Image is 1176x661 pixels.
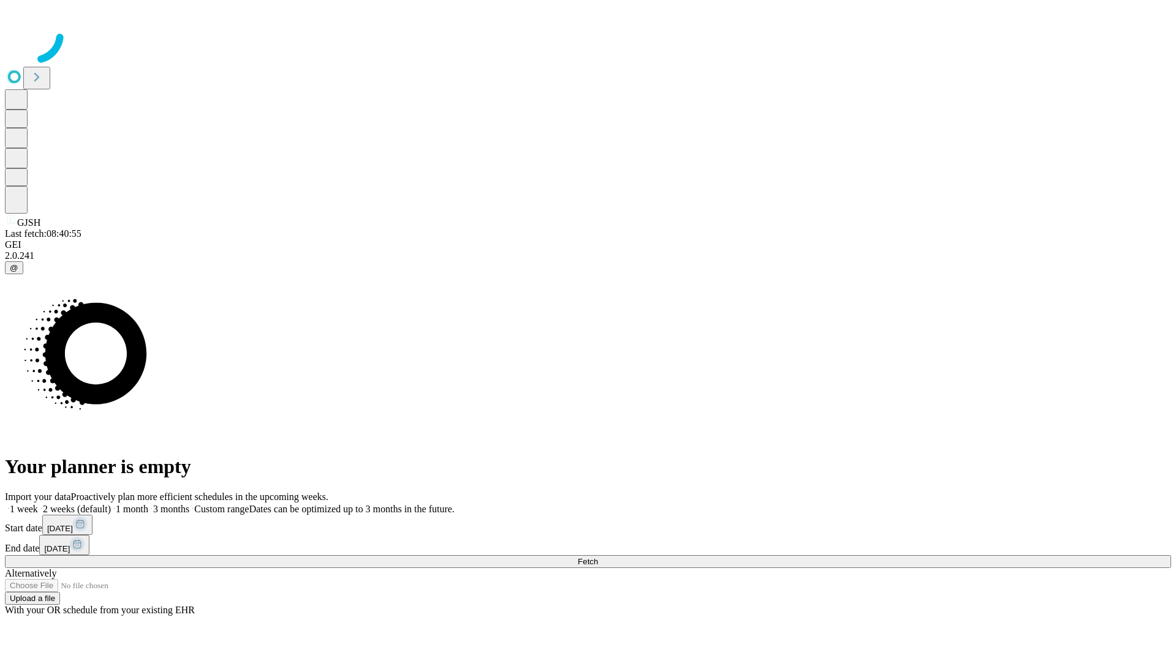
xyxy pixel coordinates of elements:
[5,261,23,274] button: @
[42,515,92,535] button: [DATE]
[5,491,71,502] span: Import your data
[5,239,1171,250] div: GEI
[10,504,38,514] span: 1 week
[5,592,60,605] button: Upload a file
[47,524,73,533] span: [DATE]
[578,557,598,566] span: Fetch
[71,491,328,502] span: Proactively plan more efficient schedules in the upcoming weeks.
[5,555,1171,568] button: Fetch
[39,535,89,555] button: [DATE]
[5,535,1171,555] div: End date
[5,515,1171,535] div: Start date
[5,228,81,239] span: Last fetch: 08:40:55
[5,605,195,615] span: With your OR schedule from your existing EHR
[44,544,70,553] span: [DATE]
[5,455,1171,478] h1: Your planner is empty
[5,250,1171,261] div: 2.0.241
[249,504,454,514] span: Dates can be optimized up to 3 months in the future.
[10,263,18,272] span: @
[153,504,189,514] span: 3 months
[43,504,111,514] span: 2 weeks (default)
[5,568,56,578] span: Alternatively
[116,504,148,514] span: 1 month
[194,504,249,514] span: Custom range
[17,217,40,228] span: GJSH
